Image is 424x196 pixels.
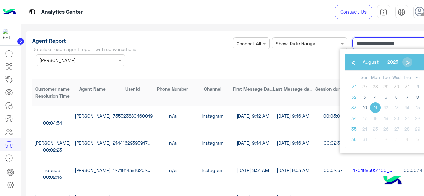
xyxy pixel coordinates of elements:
[381,81,391,92] span: 29
[32,139,73,146] div: [PERSON_NAME]
[383,57,402,67] button: 2025
[412,74,423,81] th: weekday
[348,57,358,67] button: ‹
[391,92,402,102] span: 6
[402,74,412,81] th: weekday
[313,85,353,92] div: Session duration
[233,112,273,119] div: [DATE] 9:42 AM
[73,167,113,174] div: [PERSON_NAME]
[3,29,15,41] img: 317874714732967
[402,81,412,92] span: 31
[73,85,113,92] div: Agent Name
[358,57,383,67] button: August
[273,85,313,92] div: Last Message date
[32,174,73,180] div: 00:02:43
[32,92,73,99] div: Resolution Time
[193,112,233,119] div: Instagram
[273,112,313,119] div: [DATE] 9:46 AM
[32,167,73,174] div: rofaida
[32,146,73,153] div: 00:02:23
[193,85,233,92] div: Channel
[193,167,233,174] div: Instagram
[359,74,370,81] th: weekday
[349,134,359,145] span: 36
[381,92,391,102] span: 5
[370,92,381,102] span: 4
[391,74,402,81] th: weekday
[402,57,412,67] button: ›
[380,8,387,16] img: tab
[233,139,273,146] div: [DATE] 9:44 AM
[335,5,372,19] a: Contact Us
[28,8,36,16] img: tab
[370,81,381,92] span: 28
[387,59,398,65] span: 2025
[349,124,359,134] span: 35
[32,119,73,126] div: 00:04:54
[398,8,405,16] img: tab
[273,167,313,174] div: [DATE] 9:53 AM
[32,37,231,44] h1: Agent Report
[73,112,113,119] div: [PERSON_NAME]
[233,85,273,92] div: First Message Date
[349,92,359,102] span: 32
[370,102,381,113] span: 11
[32,85,73,92] div: Customer name
[377,5,390,19] a: tab
[359,92,370,102] span: 3
[353,167,393,174] div: 1754895051105_a3dba8a9-1725-4bdf-8fb1-d4306086584e
[153,112,193,119] div: n/a
[32,47,231,52] h5: Details of each agent report with conversations
[370,74,381,81] th: weekday
[403,57,413,67] span: ›
[41,8,83,17] p: Analytics Center
[412,81,423,92] span: 1
[153,139,193,146] div: n/a
[349,113,359,124] span: 34
[359,81,370,92] span: 27
[193,139,233,146] div: Instagram
[113,139,153,146] div: 2144162939391792
[313,139,353,146] div: 00:02:32
[3,5,16,19] img: Logo
[391,81,402,92] span: 30
[113,85,153,92] div: User Id
[349,81,359,92] span: 31
[363,59,379,65] span: August
[113,167,153,174] div: 1271814381620203
[412,92,423,102] span: 8
[233,167,273,174] div: [DATE] 9:51 AM
[73,139,113,146] div: [PERSON_NAME]
[381,170,404,193] img: hulul-logo.png
[313,112,353,119] div: 00:05:05
[113,112,153,119] div: 755323880460019
[359,102,370,113] span: 10
[153,167,193,174] div: n/a
[153,85,193,92] div: Phone Number
[402,92,412,102] span: 7
[348,58,412,63] bs-datepicker-navigation-view: ​ ​ ​
[349,102,359,113] span: 33
[273,139,313,146] div: [DATE] 9:46 AM
[313,167,353,174] div: 00:02:57
[381,74,391,81] th: weekday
